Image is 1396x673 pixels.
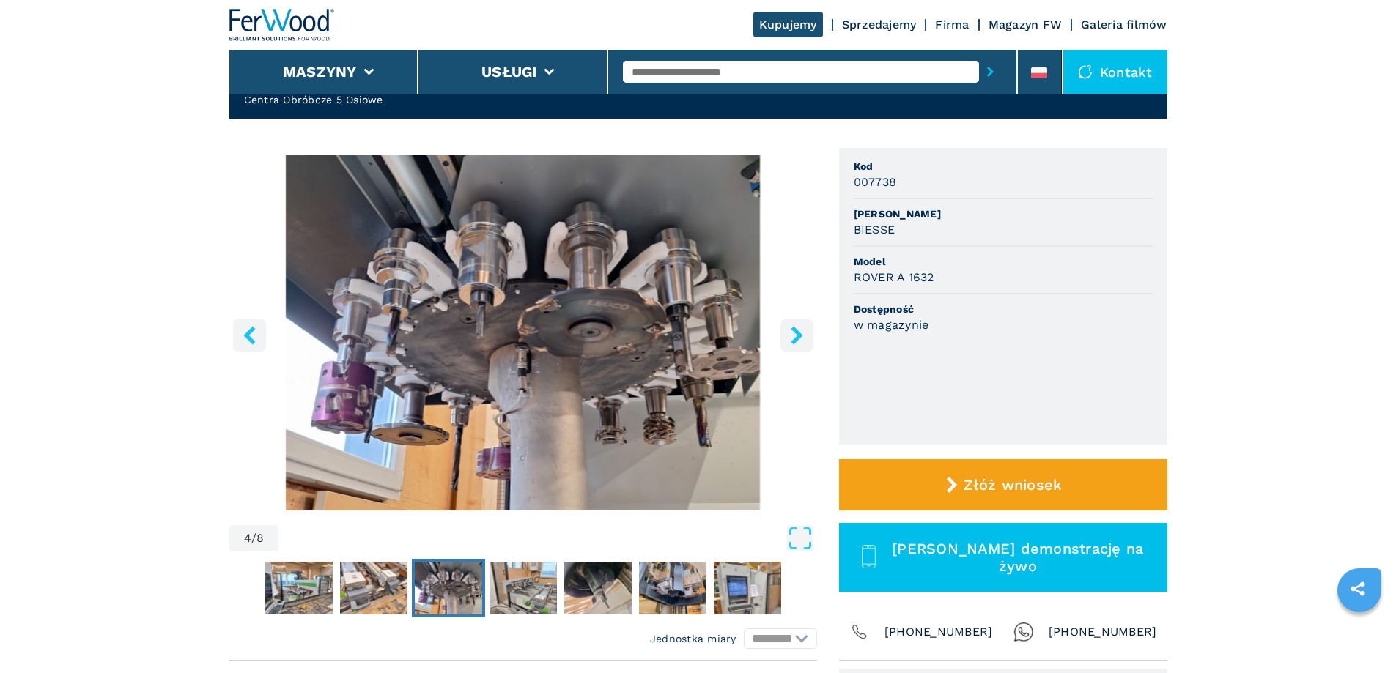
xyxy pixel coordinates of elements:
[964,476,1062,494] span: Złóż wniosek
[256,532,264,544] span: 8
[839,523,1167,592] button: [PERSON_NAME] demonstrację na żywo
[979,55,1002,89] button: submit-button
[229,559,817,617] nav: Thumbnail Navigation
[337,559,410,617] button: Go to Slide 3
[711,559,784,617] button: Go to Slide 8
[262,559,336,617] button: Go to Slide 2
[849,622,870,642] img: Phone
[229,155,817,510] div: Go to Slide 4
[839,459,1167,510] button: Złóż wniosek
[854,316,929,333] h3: w magazynie
[233,319,266,352] button: left-button
[854,269,934,286] h3: ROVER A 1632
[415,562,482,614] img: c08c98a00d09e44a8a454aa1c0a95560
[487,559,560,617] button: Go to Slide 5
[244,532,251,544] span: 4
[639,562,706,614] img: 7a279969bc4c99d804b8c0e6c5d66e2f
[244,92,465,107] h2: Centra Obróbcze 5 Osiowe
[1013,622,1034,642] img: Whatsapp
[854,302,1153,316] span: Dostępność
[636,559,709,617] button: Go to Slide 7
[564,562,632,614] img: 22c306ea9afda04f9b94f94207143c3a
[1049,622,1157,642] span: [PHONE_NUMBER]
[282,525,813,551] button: Open Fullscreen
[842,18,917,31] a: Sprzedajemy
[265,562,333,614] img: b7393234b5238f6ce9106d1f347444ee
[884,622,993,642] span: [PHONE_NUMBER]
[854,159,1153,174] span: Kod
[854,207,1153,221] span: [PERSON_NAME]
[854,174,897,190] h3: 007738
[229,155,817,510] img: Centra Obróbcze 5 Osiowe BIESSE ROVER A 1632
[251,532,256,544] span: /
[1078,64,1093,79] img: Kontakt
[935,18,969,31] a: Firma
[340,562,407,614] img: 1b59e6375049546ecba501efe0279fd3
[854,254,1153,269] span: Model
[989,18,1063,31] a: Magazyn FW
[1063,50,1167,94] div: Kontakt
[650,631,736,646] em: Jednostka miary
[1334,607,1385,662] iframe: Chat
[283,63,357,81] button: Maszyny
[753,12,823,37] a: Kupujemy
[561,559,635,617] button: Go to Slide 6
[780,319,813,352] button: right-button
[481,63,537,81] button: Usługi
[1081,18,1167,31] a: Galeria filmów
[229,9,335,41] img: Ferwood
[854,221,895,238] h3: BIESSE
[490,562,557,614] img: 790eabadfab26584390f808ab4728f87
[412,559,485,617] button: Go to Slide 4
[885,540,1150,575] span: [PERSON_NAME] demonstrację na żywo
[1340,570,1376,607] a: sharethis
[714,562,781,614] img: f4fc577108a9b5a526925d39a07e2c14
